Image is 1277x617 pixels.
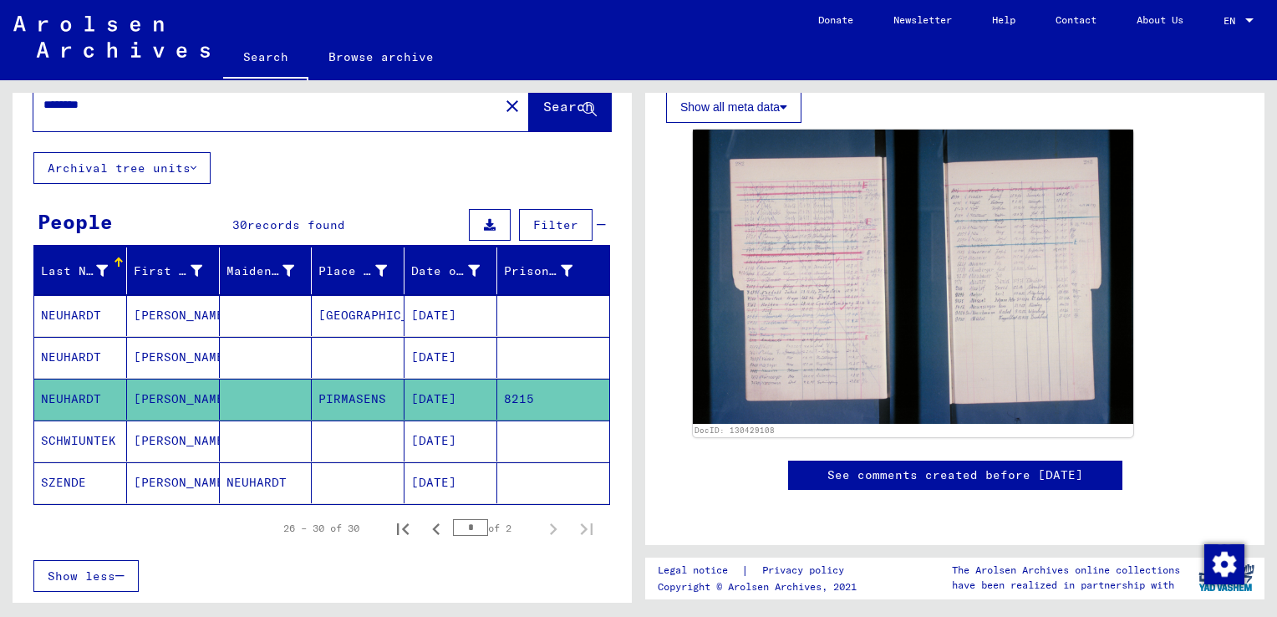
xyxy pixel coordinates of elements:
[749,562,864,579] a: Privacy policy
[666,91,801,123] button: Show all meta data
[247,217,345,232] span: records found
[504,263,572,280] div: Prisoner #
[312,379,404,420] mat-cell: PIRMASENS
[33,560,139,592] button: Show less
[134,258,223,284] div: First Name
[1195,557,1258,599] img: yv_logo.png
[411,258,501,284] div: Date of Birth
[318,258,408,284] div: Place of Birth
[318,263,387,280] div: Place of Birth
[127,379,220,420] mat-cell: [PERSON_NAME]
[1224,15,1242,27] span: EN
[220,247,313,294] mat-header-cell: Maiden Name
[127,247,220,294] mat-header-cell: First Name
[693,130,1133,423] img: 001.jpg
[226,263,295,280] div: Maiden Name
[411,263,480,280] div: Date of Birth
[1204,544,1244,584] img: Change consent
[404,295,497,336] mat-cell: [DATE]
[827,467,1083,484] a: See comments created before [DATE]
[404,421,497,461] mat-cell: [DATE]
[543,98,593,115] span: Search
[41,258,129,284] div: Last Name
[537,512,570,545] button: Next page
[404,247,497,294] mat-header-cell: Date of Birth
[658,579,864,594] p: Copyright © Arolsen Archives, 2021
[502,96,522,116] mat-icon: close
[34,295,127,336] mat-cell: NEUHARDT
[404,462,497,503] mat-cell: [DATE]
[33,152,211,184] button: Archival tree units
[34,247,127,294] mat-header-cell: Last Name
[533,217,578,232] span: Filter
[420,512,453,545] button: Previous page
[529,79,611,131] button: Search
[34,462,127,503] mat-cell: SZENDE
[694,426,775,435] a: DocID: 130429108
[658,562,741,579] a: Legal notice
[220,462,313,503] mat-cell: NEUHARDT
[312,295,404,336] mat-cell: [GEOGRAPHIC_DATA]
[232,217,247,232] span: 30
[312,247,404,294] mat-header-cell: Place of Birth
[226,258,316,284] div: Maiden Name
[404,337,497,378] mat-cell: [DATE]
[453,520,537,536] div: of 2
[41,263,108,280] div: Last Name
[497,379,609,420] mat-cell: 8215
[34,379,127,420] mat-cell: NEUHARDT
[38,207,113,237] div: People
[386,512,420,545] button: First page
[952,563,1180,578] p: The Arolsen Archives online collections
[223,37,308,80] a: Search
[134,263,202,280] div: First Name
[570,512,603,545] button: Last page
[127,295,220,336] mat-cell: [PERSON_NAME]
[658,562,864,579] div: |
[519,209,593,241] button: Filter
[48,569,115,584] span: Show less
[127,421,220,461] mat-cell: [PERSON_NAME]
[283,521,359,536] div: 26 – 30 of 30
[127,462,220,503] mat-cell: [PERSON_NAME]
[34,337,127,378] mat-cell: NEUHARDT
[34,421,127,461] mat-cell: SCHWIUNTEK
[496,89,529,122] button: Clear
[13,16,210,58] img: Arolsen_neg.svg
[404,379,497,420] mat-cell: [DATE]
[497,247,609,294] mat-header-cell: Prisoner #
[308,37,454,77] a: Browse archive
[127,337,220,378] mat-cell: [PERSON_NAME]
[952,578,1180,593] p: have been realized in partnership with
[504,258,593,284] div: Prisoner #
